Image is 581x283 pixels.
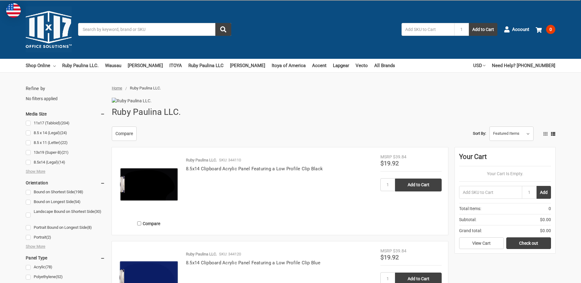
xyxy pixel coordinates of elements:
[118,154,179,215] img: 8.5x14 Clipboard Acrylic Panel Featuring a Low Profile Clip Black
[186,251,217,257] p: Ruby Paulina LLC.
[26,6,72,52] img: 11x17.com
[186,260,320,266] a: 8.5x14 Clipboard Acrylic Panel Featuring a Low Profile Clip Blue
[312,59,326,72] a: Accent
[87,225,92,230] span: (8)
[230,59,265,72] a: [PERSON_NAME]
[112,126,137,141] a: Compare
[45,265,52,269] span: (78)
[549,206,551,212] span: 0
[58,160,65,164] span: (14)
[26,233,105,242] a: Portrait
[469,23,497,36] button: Add to Cart
[118,218,179,228] label: Compare
[188,59,224,72] a: Ruby Paulina LLC
[393,154,406,159] span: $39.84
[26,273,105,281] a: Polyethylene
[26,179,105,187] h5: Orientation
[26,119,105,127] a: 11x17 (Tabloid)
[61,140,68,145] span: (22)
[393,248,406,253] span: $39.84
[504,21,529,37] a: Account
[473,59,485,72] a: USD
[169,59,182,72] a: ITOYA
[105,59,121,72] a: Wausau
[26,149,105,157] a: 13x19 (Super-B)
[219,157,241,163] p: SKU: 344110
[26,110,105,118] h5: Media Size
[26,198,105,206] a: Bound on Longest Side
[380,160,399,167] span: $19.92
[512,26,529,33] span: Account
[402,23,454,36] input: Add SKU to Cart
[380,254,399,261] span: $19.92
[26,263,105,271] a: Acrylic
[459,228,482,234] span: Grand total:
[112,86,122,90] a: Home
[530,266,581,283] iframe: Google Customer Reviews
[492,59,555,72] a: Need Help? [PHONE_NUMBER]
[26,85,105,92] h5: Refine by
[78,23,231,36] input: Search by keyword, brand or SKU
[26,208,105,222] a: Landscape Bound on Shortest Side
[26,188,105,196] a: Bound on Shortest Side
[74,199,81,204] span: (54)
[219,251,241,257] p: SKU: 344120
[94,209,101,214] span: (30)
[459,206,481,212] span: Total Items:
[459,186,522,199] input: Add SKU to Cart
[26,139,105,147] a: 8.5 x 11 (Letter)
[56,274,63,279] span: (52)
[506,237,551,249] a: Check out
[536,21,555,37] a: 0
[26,85,105,102] div: No filters applied
[130,86,161,90] span: Ruby Paulina LLC.
[137,221,141,225] input: Compare
[380,248,392,254] div: MSRP
[333,59,349,72] a: Lapgear
[459,237,504,249] a: View Cart
[380,154,392,160] div: MSRP
[62,150,69,155] span: (21)
[546,25,555,34] span: 0
[26,168,45,175] span: Show More
[46,235,51,240] span: (2)
[60,130,67,135] span: (24)
[374,59,395,72] a: All Brands
[395,179,442,191] input: Add to Cart
[60,121,70,125] span: (204)
[186,166,323,172] a: 8.5x14 Clipboard Acrylic Panel Featuring a Low Profile Clip Black
[26,243,45,250] span: Show More
[128,59,163,72] a: [PERSON_NAME]
[356,59,368,72] a: Vecto
[26,59,56,72] a: Shop Online
[459,217,476,223] span: Subtotal:
[459,152,551,166] div: Your Cart
[62,59,99,72] a: Ruby Paulina LLC.
[186,157,217,163] p: Ruby Paulina LLC.
[74,190,83,194] span: (198)
[26,129,105,137] a: 8.5 x 14 (Legal)
[112,104,181,120] h1: Ruby Paulina LLC.
[26,224,105,232] a: Portrait Bound on Longest Side
[26,254,105,262] h5: Panel Type
[540,217,551,223] span: $0.00
[112,98,170,104] img: Ruby Paulina LLC.
[540,228,551,234] span: $0.00
[26,158,105,167] a: 8.5x14 (Legal)
[459,171,551,177] p: Your Cart Is Empty.
[6,3,21,18] img: duty and tax information for United States
[272,59,306,72] a: Itoya of America
[473,129,486,138] label: Sort By:
[537,186,551,199] button: Add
